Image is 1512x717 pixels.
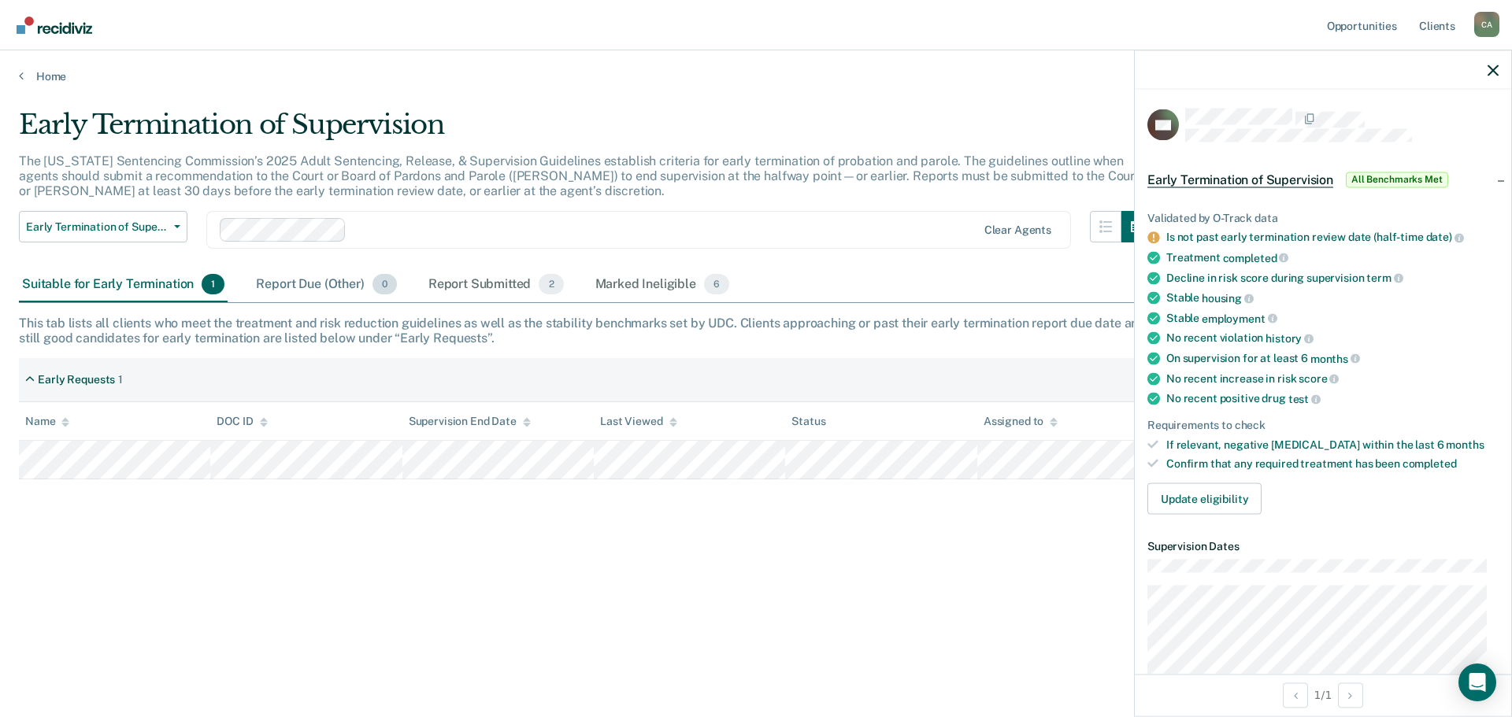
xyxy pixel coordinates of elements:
[1166,351,1499,365] div: On supervision for at least 6
[1266,332,1314,345] span: history
[1166,311,1499,325] div: Stable
[791,415,825,428] div: Status
[26,220,168,234] span: Early Termination of Supervision
[592,268,733,302] div: Marked Ineligible
[1403,457,1457,470] span: completed
[1135,674,1511,715] div: 1 / 1
[1147,483,1262,515] button: Update eligibility
[17,17,92,34] img: Recidiviz
[1147,540,1499,553] dt: Supervision Dates
[1299,372,1339,385] span: score
[217,415,267,428] div: DOC ID
[984,224,1051,237] div: Clear agents
[253,268,399,302] div: Report Due (Other)
[1135,154,1511,205] div: Early Termination of SupervisionAll Benchmarks Met
[1346,172,1448,187] span: All Benchmarks Met
[1223,251,1289,264] span: completed
[1166,271,1499,285] div: Decline in risk score during supervision
[1202,291,1254,304] span: housing
[409,415,531,428] div: Supervision End Date
[1366,272,1403,284] span: term
[1283,682,1308,708] button: Previous Opportunity
[372,274,397,294] span: 0
[704,274,729,294] span: 6
[1446,438,1484,450] span: months
[600,415,676,428] div: Last Viewed
[19,153,1140,198] p: The [US_STATE] Sentencing Commission’s 2025 Adult Sentencing, Release, & Supervision Guidelines e...
[425,268,567,302] div: Report Submitted
[1338,682,1363,708] button: Next Opportunity
[1166,371,1499,386] div: No recent increase in risk
[1147,418,1499,431] div: Requirements to check
[1202,312,1277,324] span: employment
[1458,663,1496,701] div: Open Intercom Messenger
[1474,12,1499,37] div: C A
[19,316,1493,346] div: This tab lists all clients who meet the treatment and risk reduction guidelines as well as the st...
[1166,457,1499,471] div: Confirm that any required treatment has been
[984,415,1058,428] div: Assigned to
[1166,331,1499,346] div: No recent violation
[118,373,123,386] div: 1
[1166,392,1499,406] div: No recent positive drug
[38,373,115,386] div: Early Requests
[1166,291,1499,305] div: Stable
[1166,438,1499,451] div: If relevant, negative [MEDICAL_DATA] within the last 6
[1310,352,1360,364] span: months
[1147,172,1333,187] span: Early Termination of Supervision
[19,69,1493,83] a: Home
[1288,392,1321,405] span: test
[1166,250,1499,264] div: Treatment
[202,274,224,294] span: 1
[1147,211,1499,224] div: Validated by O-Track data
[1474,12,1499,37] button: Profile dropdown button
[19,109,1153,153] div: Early Termination of Supervision
[539,274,563,294] span: 2
[19,268,228,302] div: Suitable for Early Termination
[25,415,69,428] div: Name
[1166,231,1499,245] div: Is not past early termination review date (half-time date)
